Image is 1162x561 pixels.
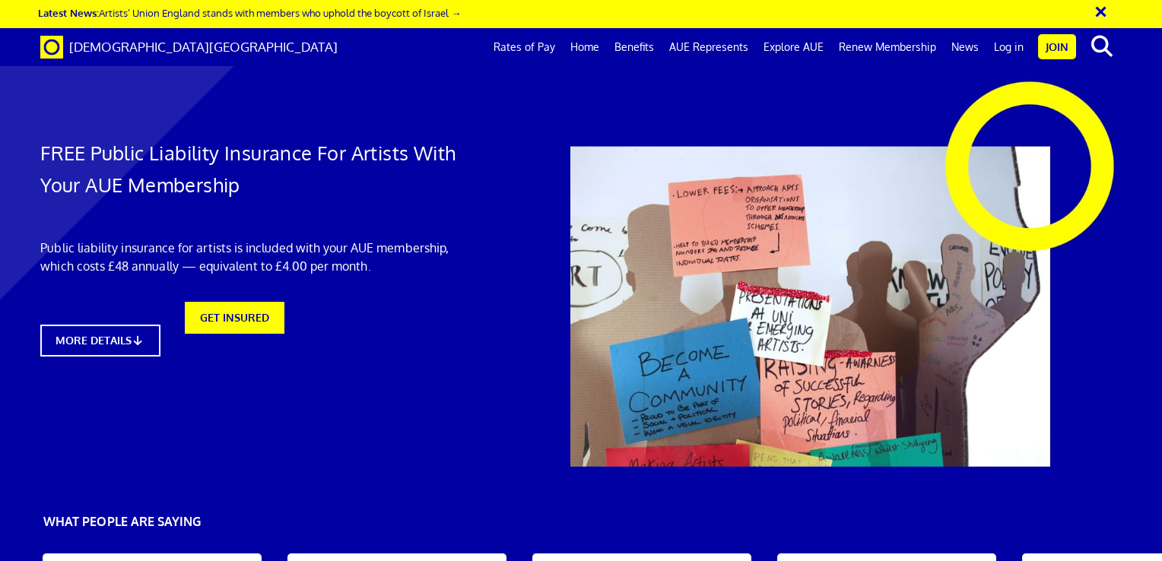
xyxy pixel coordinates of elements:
p: Public liability insurance for artists is included with your AUE membership, which costs £48 annu... [40,239,478,275]
button: search [1079,30,1125,62]
a: Join [1038,34,1076,59]
a: News [944,28,986,66]
h1: FREE Public Liability Insurance For Artists With Your AUE Membership [40,137,478,201]
a: Brand [DEMOGRAPHIC_DATA][GEOGRAPHIC_DATA] [29,28,349,66]
a: Rates of Pay [486,28,563,66]
a: Home [563,28,607,66]
a: Log in [986,28,1031,66]
a: AUE Represents [662,28,756,66]
a: Explore AUE [756,28,831,66]
a: GET INSURED [185,325,284,357]
a: MORE DETAILS [40,325,160,357]
span: [DEMOGRAPHIC_DATA][GEOGRAPHIC_DATA] [69,39,338,55]
a: Benefits [607,28,662,66]
a: Latest News:Artists’ Union England stands with members who uphold the boycott of Israel → [38,6,461,19]
a: Renew Membership [831,28,944,66]
strong: Latest News: [38,6,99,19]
